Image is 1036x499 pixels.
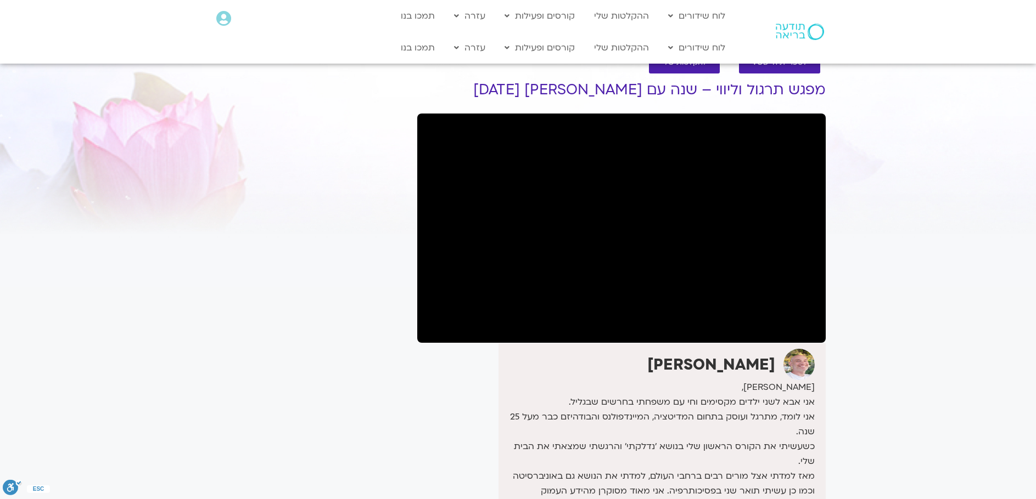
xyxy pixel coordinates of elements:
[663,37,731,58] a: לוח שידורים
[752,59,807,67] span: לספריית ה-VOD
[449,37,491,58] a: עזרה
[776,24,824,40] img: תודעה בריאה
[647,354,775,375] strong: [PERSON_NAME]
[663,5,731,26] a: לוח שידורים
[449,5,491,26] a: עזרה
[501,439,814,469] div: כשעשיתי את הקורס הראשון שלי בנושא 'נדלקתי' והרגשתי שמצאתי את הבית שלי.
[395,5,440,26] a: תמכו בנו
[395,37,440,58] a: תמכו בנו
[501,410,814,439] div: אני לומד, מתרגל ועוסק בתחום המדיטציה, המיינדפולנס והבודהיזם כבר מעל 25 שנה.
[499,37,580,58] a: קורסים ופעילות
[589,37,654,58] a: ההקלטות שלי
[501,395,814,410] div: אני אבא לשני ילדים מקסימים וחי עם משפחתי בחרשים שבגליל.
[662,59,707,67] span: להקלטות שלי
[417,82,826,98] h1: מפגש תרגול וליווי – שנה עם [PERSON_NAME] [DATE]
[501,380,814,395] div: [PERSON_NAME],
[499,5,580,26] a: קורסים ופעילות
[589,5,654,26] a: ההקלטות שלי
[783,349,815,380] img: רון אלון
